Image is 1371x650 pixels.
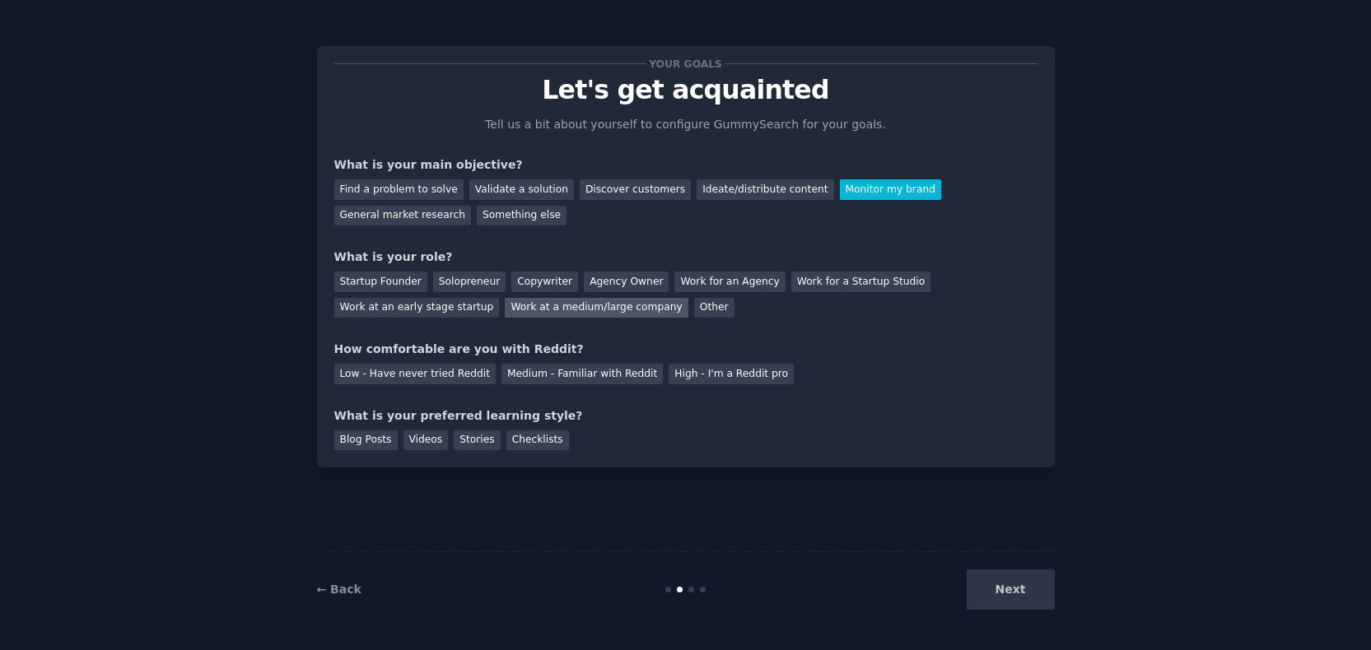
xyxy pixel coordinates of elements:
div: Work for a Startup Studio [791,272,930,292]
div: Work for an Agency [674,272,785,292]
div: Discover customers [580,179,691,200]
div: What is your role? [334,248,1038,266]
div: High - I'm a Reddit pro [669,364,794,384]
div: Videos [403,430,449,451]
div: Other [694,298,734,318]
div: Agency Owner [584,272,669,292]
span: Your goals [646,55,725,72]
div: What is your main objective? [334,156,1038,174]
div: Something else [477,206,567,226]
div: Validate a solution [469,179,574,200]
div: General market research [334,206,472,226]
div: Checklists [506,430,569,451]
a: ← Back [317,583,361,596]
div: Stories [454,430,500,451]
div: Startup Founder [334,272,427,292]
p: Let's get acquainted [334,76,1038,104]
div: What is your preferred learning style? [334,407,1038,425]
div: Ideate/distribute content [697,179,833,200]
div: Work at an early stage startup [334,298,500,318]
div: Monitor my brand [840,179,941,200]
div: Work at a medium/large company [505,298,688,318]
div: Blog Posts [334,430,398,451]
div: How comfortable are you with Reddit? [334,341,1038,358]
div: Find a problem to solve [334,179,464,200]
div: Copywriter [511,272,578,292]
div: Low - Have never tried Reddit [334,364,496,384]
p: Tell us a bit about yourself to configure GummySearch for your goals. [478,116,893,133]
div: Solopreneur [433,272,506,292]
div: Medium - Familiar with Reddit [501,364,663,384]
